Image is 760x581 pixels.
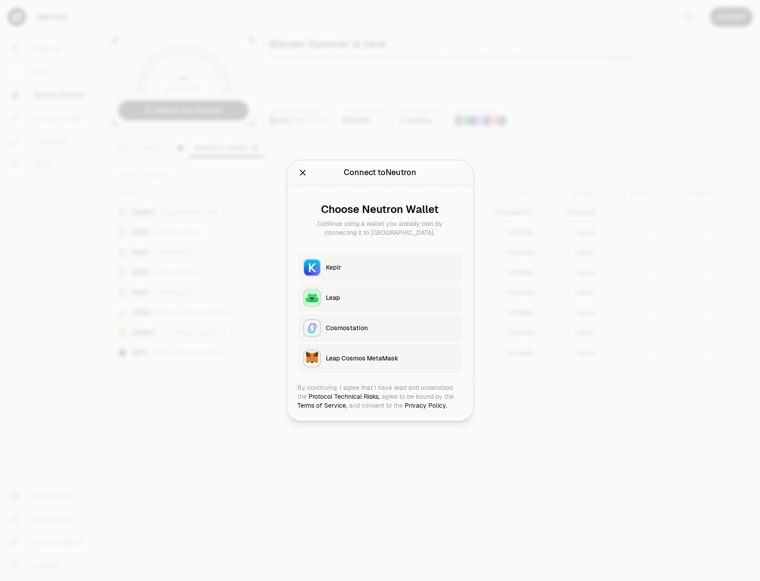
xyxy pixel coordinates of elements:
button: KeplrKeplr [298,254,463,282]
a: Privacy Policy. [405,402,447,410]
img: Leap [304,290,320,306]
div: Connect to Neutron [344,167,416,179]
img: Keplr [304,260,320,276]
div: Choose Neutron Wallet [305,204,455,216]
a: Protocol Technical Risks, [309,393,380,401]
div: Cosmostation [326,324,457,333]
div: Leap Cosmos MetaMask [326,354,457,363]
a: Terms of Service, [298,402,348,410]
img: Cosmostation [304,320,320,336]
button: CosmostationCosmostation [298,314,463,343]
button: Leap Cosmos MetaMaskLeap Cosmos MetaMask [298,344,463,373]
button: LeapLeap [298,284,463,312]
div: Leap [326,294,457,303]
img: Leap Cosmos MetaMask [304,351,320,367]
div: Continue using a wallet you already own by connecting it to [GEOGRAPHIC_DATA]. [305,220,455,237]
div: By continuing, I agree that I have read and understood the agree to be bound by the and consent t... [298,384,463,410]
div: Keplr [326,263,457,272]
button: Close [298,167,308,179]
